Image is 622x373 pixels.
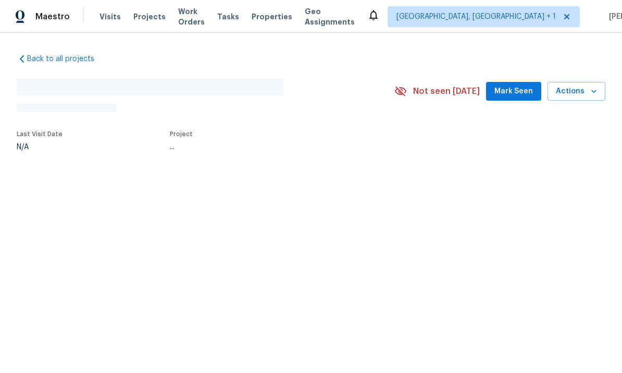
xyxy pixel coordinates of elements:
span: Work Orders [178,6,205,27]
div: ... [170,143,370,151]
button: Actions [548,82,605,101]
span: Tasks [217,13,239,20]
span: Visits [99,11,121,22]
span: Actions [556,85,597,98]
div: N/A [17,143,63,151]
span: Not seen [DATE] [413,86,480,97]
span: Maestro [35,11,70,22]
span: Geo Assignments [305,6,355,27]
span: Mark Seen [494,85,533,98]
span: [GEOGRAPHIC_DATA], [GEOGRAPHIC_DATA] + 1 [396,11,556,22]
a: Back to all projects [17,54,117,64]
span: Projects [133,11,166,22]
span: Properties [252,11,292,22]
button: Mark Seen [486,82,541,101]
span: Project [170,131,193,137]
span: Last Visit Date [17,131,63,137]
